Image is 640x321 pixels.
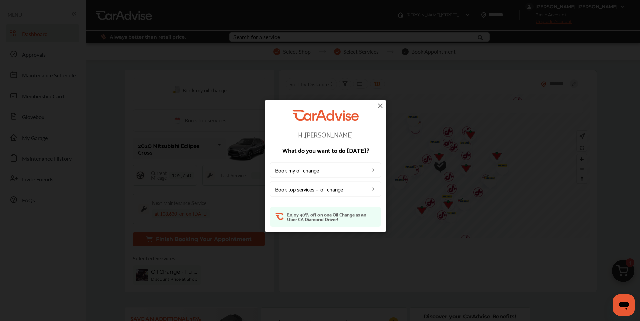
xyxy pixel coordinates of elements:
[270,131,381,138] p: Hi, [PERSON_NAME]
[270,181,381,197] a: Book top services + oil change
[270,162,381,178] a: Book my oil change
[292,110,359,121] img: CarAdvise Logo
[287,212,376,221] p: Enjoy 40% off on one Oil Change as an Uber CA Diamond Driver!
[613,294,635,316] iframe: Button to launch messaging window
[275,212,284,220] img: ca-orange-short.08083ad2.svg
[270,147,381,153] p: What do you want to do [DATE]?
[376,102,384,110] img: close-icon.a004319c.svg
[371,167,376,173] img: left_arrow_icon.0f472efe.svg
[371,186,376,192] img: left_arrow_icon.0f472efe.svg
